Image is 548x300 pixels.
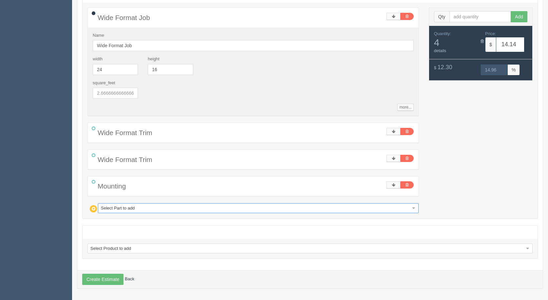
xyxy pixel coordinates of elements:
[87,244,533,253] a: Select Product to add
[98,156,152,163] span: Wide Format Trim
[434,65,436,70] span: $
[148,56,159,62] label: height
[93,88,138,99] input: 2.6666666666666665
[434,37,476,48] span: 4
[125,276,134,281] a: Back
[93,32,104,39] label: Name
[485,37,496,52] span: $
[397,104,413,111] a: more...
[93,80,115,86] label: square_feet
[434,48,446,53] a: details
[98,182,126,190] span: Mounting
[511,11,527,22] button: Add
[93,56,103,62] label: width
[90,244,524,253] span: Select Product to add
[82,274,123,285] button: Create Estimate
[101,204,410,213] span: Select Part to add
[449,11,511,22] input: add quantity
[98,203,419,213] a: Select Part to add
[98,14,150,21] span: Wide Format Job
[508,64,520,75] span: %
[485,31,496,36] span: Price:
[93,40,414,51] input: Name
[98,129,152,136] span: Wide Format Trim
[438,64,452,70] span: 12.30
[434,31,451,36] span: Quantity:
[434,11,449,22] span: Qty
